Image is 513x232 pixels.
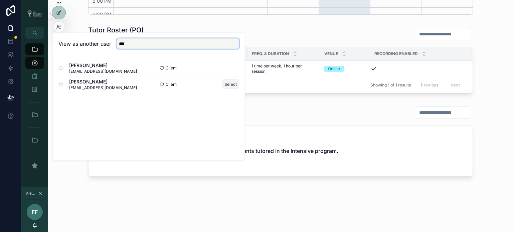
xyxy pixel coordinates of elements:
[25,191,37,196] span: Viewing as Faith
[69,62,137,69] span: [PERSON_NAME]
[69,85,137,90] span: [EMAIL_ADDRESS][DOMAIN_NAME]
[32,208,38,216] span: FF
[324,51,338,56] span: Venue
[251,63,316,74] a: 1 time per week, 1 hour per session
[324,66,366,72] a: Online
[222,79,239,89] button: Select
[374,51,418,56] span: Recording Enabled
[25,9,44,18] img: App logo
[69,78,137,85] span: [PERSON_NAME]
[91,11,113,17] span: 6:30 PM
[21,39,48,180] div: scrollable content
[252,51,289,56] span: Freq. & Duration
[58,40,111,48] h2: View as another user
[166,65,177,71] span: Client
[370,82,411,88] span: Showing 1 of 1 results
[166,81,177,87] span: Client
[223,147,338,155] h2: No students tutored in the Intensive program.
[88,25,152,35] h1: Tutor Roster (PO)
[69,69,137,74] span: [EMAIL_ADDRESS][DOMAIN_NAME]
[328,66,340,72] div: Online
